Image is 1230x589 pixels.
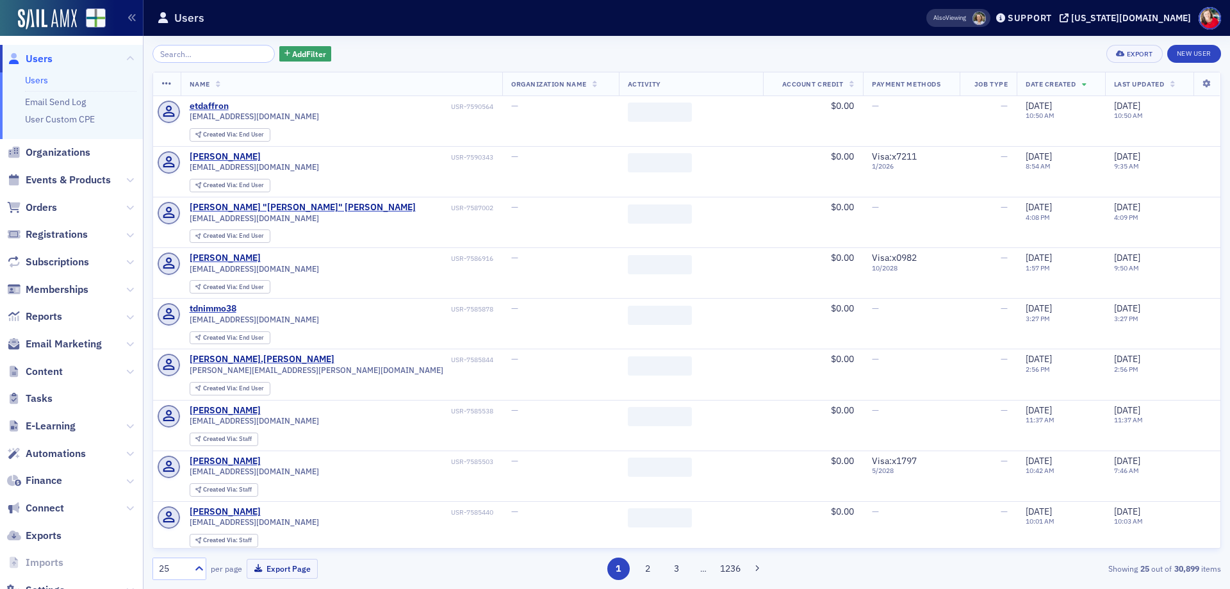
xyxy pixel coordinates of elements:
[636,558,659,580] button: 2
[203,486,252,494] div: Staff
[18,9,77,29] img: SailAMX
[666,558,688,580] button: 3
[7,365,63,379] a: Content
[190,467,319,476] span: [EMAIL_ADDRESS][DOMAIN_NAME]
[1114,79,1164,88] span: Last Updated
[1026,263,1050,272] time: 1:57 PM
[1114,111,1143,120] time: 10:50 AM
[1026,111,1054,120] time: 10:50 AM
[694,563,712,574] span: …
[7,201,57,215] a: Orders
[26,419,76,433] span: E-Learning
[1001,404,1008,416] span: —
[25,113,95,125] a: User Custom CPE
[1199,7,1221,29] span: Profile
[190,264,319,274] span: [EMAIL_ADDRESS][DOMAIN_NAME]
[190,151,261,163] a: [PERSON_NAME]
[872,506,879,517] span: —
[1026,252,1052,263] span: [DATE]
[1001,151,1008,162] span: —
[1106,45,1162,63] button: Export
[1114,252,1140,263] span: [DATE]
[511,506,518,517] span: —
[190,213,319,223] span: [EMAIL_ADDRESS][DOMAIN_NAME]
[1114,415,1143,424] time: 11:37 AM
[418,204,493,212] div: USR-7587002
[203,536,239,544] span: Created Via :
[628,255,692,274] span: ‌
[190,202,416,213] div: [PERSON_NAME] "[PERSON_NAME]" [PERSON_NAME]
[628,103,692,122] span: ‌
[26,365,63,379] span: Content
[872,264,950,272] span: 10 / 2028
[190,253,261,264] div: [PERSON_NAME]
[1138,563,1151,574] strong: 25
[26,173,111,187] span: Events & Products
[831,201,854,213] span: $0.00
[203,335,264,342] div: End User
[1114,303,1140,314] span: [DATE]
[872,467,950,475] span: 5 / 2028
[203,181,239,189] span: Created Via :
[7,392,53,406] a: Tasks
[1114,365,1138,374] time: 2:56 PM
[628,306,692,325] span: ‌
[190,483,258,497] div: Created Via: Staff
[26,529,61,543] span: Exports
[7,145,90,160] a: Organizations
[831,252,854,263] span: $0.00
[203,131,264,138] div: End User
[7,283,88,297] a: Memberships
[782,79,843,88] span: Account Credit
[1026,79,1076,88] span: Date Created
[831,353,854,365] span: $0.00
[1026,365,1050,374] time: 2:56 PM
[152,45,275,63] input: Search…
[25,74,48,86] a: Users
[190,433,258,446] div: Created Via: Staff
[190,79,210,88] span: Name
[26,501,64,515] span: Connect
[1167,45,1221,63] a: New User
[1001,353,1008,365] span: —
[1071,12,1191,24] div: [US_STATE][DOMAIN_NAME]
[1114,466,1139,475] time: 7:46 AM
[26,310,62,324] span: Reports
[1114,314,1138,323] time: 3:27 PM
[190,354,334,365] div: [PERSON_NAME].[PERSON_NAME]
[263,458,493,466] div: USR-7585503
[511,252,518,263] span: —
[203,283,239,291] span: Created Via :
[336,356,493,364] div: USR-7585844
[26,283,88,297] span: Memberships
[831,506,854,517] span: $0.00
[86,8,106,28] img: SailAMX
[25,96,86,108] a: Email Send Log
[831,303,854,314] span: $0.00
[7,501,64,515] a: Connect
[511,353,518,365] span: —
[1026,517,1054,526] time: 10:01 AM
[190,101,229,112] a: etdaffron
[7,52,53,66] a: Users
[190,506,261,518] a: [PERSON_NAME]
[203,130,239,138] span: Created Via :
[26,52,53,66] span: Users
[263,407,493,415] div: USR-7585538
[203,231,239,240] span: Created Via :
[77,8,106,30] a: View Homepage
[1026,213,1050,222] time: 4:08 PM
[238,305,493,313] div: USR-7585878
[203,485,239,494] span: Created Via :
[247,559,318,579] button: Export Page
[831,151,854,162] span: $0.00
[1114,506,1140,517] span: [DATE]
[1114,162,1139,170] time: 9:35 AM
[190,456,261,467] div: [PERSON_NAME]
[1026,303,1052,314] span: [DATE]
[831,100,854,112] span: $0.00
[263,508,493,517] div: USR-7585440
[1127,51,1153,58] div: Export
